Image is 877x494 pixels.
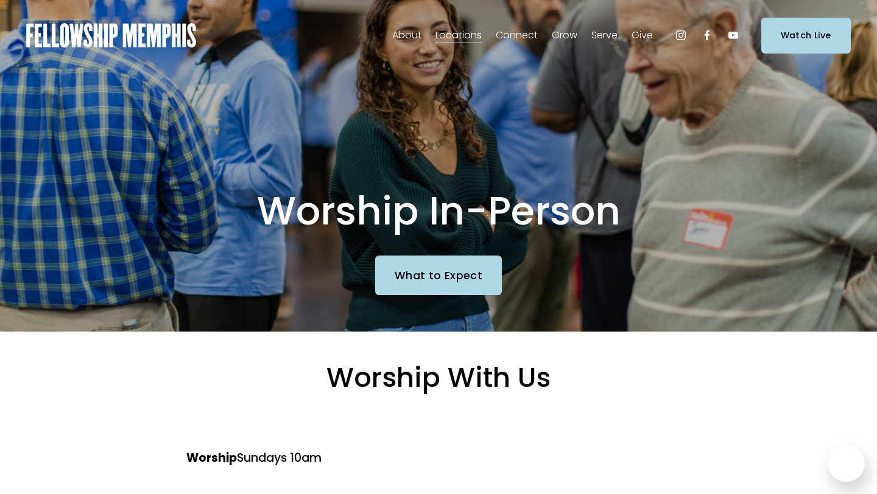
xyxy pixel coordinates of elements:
h2: Worship With Us [73,360,804,395]
a: Facebook [701,29,713,41]
a: Instagram [675,29,687,41]
h4: Sundays 10am [104,450,405,467]
h1: Worship In-Person [164,187,713,235]
a: Watch Live [761,18,851,54]
a: folder dropdown [392,26,421,45]
a: YouTube [727,29,739,41]
strong: Worship [186,450,237,466]
a: folder dropdown [552,26,577,45]
a: What to Expect [375,256,502,294]
span: Give [632,27,653,44]
a: folder dropdown [591,26,618,45]
span: Serve [591,27,618,44]
span: Locations [435,27,482,44]
a: folder dropdown [496,26,538,45]
span: Connect [496,27,538,44]
a: folder dropdown [435,26,482,45]
span: About [392,27,421,44]
img: Fellowship Memphis [26,23,196,47]
a: folder dropdown [632,26,653,45]
span: Grow [552,27,577,44]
